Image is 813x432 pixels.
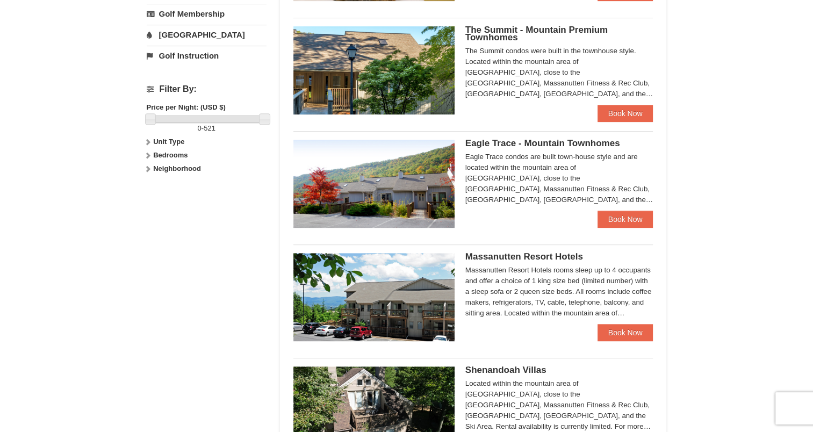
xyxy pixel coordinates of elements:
[598,105,653,122] a: Book Now
[147,103,226,111] strong: Price per Night: (USD $)
[293,26,455,114] img: 19219034-1-0eee7e00.jpg
[465,265,653,319] div: Massanutten Resort Hotels rooms sleep up to 4 occupants and offer a choice of 1 king size bed (li...
[465,378,653,432] div: Located within the mountain area of [GEOGRAPHIC_DATA], close to the [GEOGRAPHIC_DATA], Massanutte...
[198,124,202,132] span: 0
[465,46,653,99] div: The Summit condos were built in the townhouse style. Located within the mountain area of [GEOGRAP...
[147,25,267,45] a: [GEOGRAPHIC_DATA]
[465,365,546,375] span: Shenandoah Villas
[147,4,267,24] a: Golf Membership
[465,138,620,148] span: Eagle Trace - Mountain Townhomes
[147,123,267,134] label: -
[465,25,608,42] span: The Summit - Mountain Premium Townhomes
[153,151,188,159] strong: Bedrooms
[598,324,653,341] a: Book Now
[147,46,267,66] a: Golf Instruction
[147,84,267,94] h4: Filter By:
[204,124,215,132] span: 521
[465,251,583,262] span: Massanutten Resort Hotels
[293,140,455,228] img: 19218983-1-9b289e55.jpg
[153,164,201,172] strong: Neighborhood
[465,152,653,205] div: Eagle Trace condos are built town-house style and are located within the mountain area of [GEOGRA...
[293,253,455,341] img: 19219026-1-e3b4ac8e.jpg
[153,138,184,146] strong: Unit Type
[598,211,653,228] a: Book Now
